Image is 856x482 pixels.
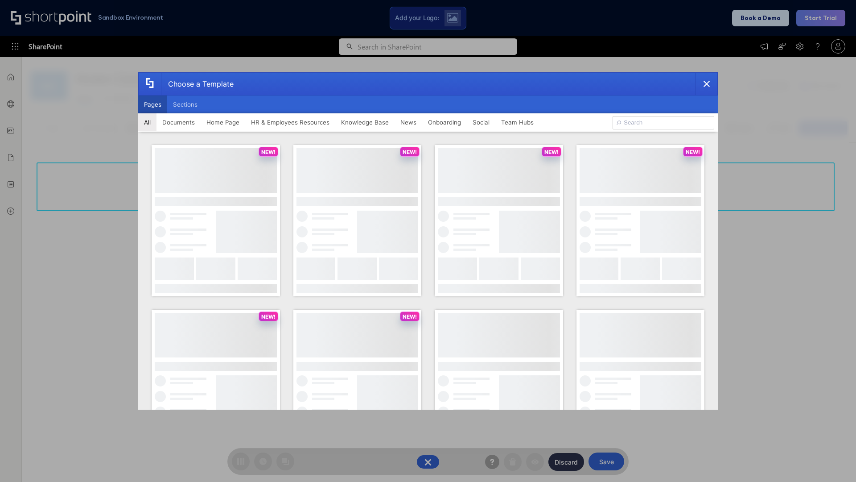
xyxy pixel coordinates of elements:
[245,113,335,131] button: HR & Employees Resources
[403,313,417,320] p: NEW!
[335,113,395,131] button: Knowledge Base
[544,149,559,155] p: NEW!
[495,113,539,131] button: Team Hubs
[138,96,167,113] button: Pages
[138,72,718,410] div: template selector
[201,113,245,131] button: Home Page
[686,149,700,155] p: NEW!
[261,313,276,320] p: NEW!
[167,96,203,113] button: Sections
[613,116,714,129] input: Search
[403,149,417,155] p: NEW!
[467,113,495,131] button: Social
[811,439,856,482] iframe: Chat Widget
[395,113,422,131] button: News
[161,73,234,95] div: Choose a Template
[156,113,201,131] button: Documents
[138,113,156,131] button: All
[422,113,467,131] button: Onboarding
[261,149,276,155] p: NEW!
